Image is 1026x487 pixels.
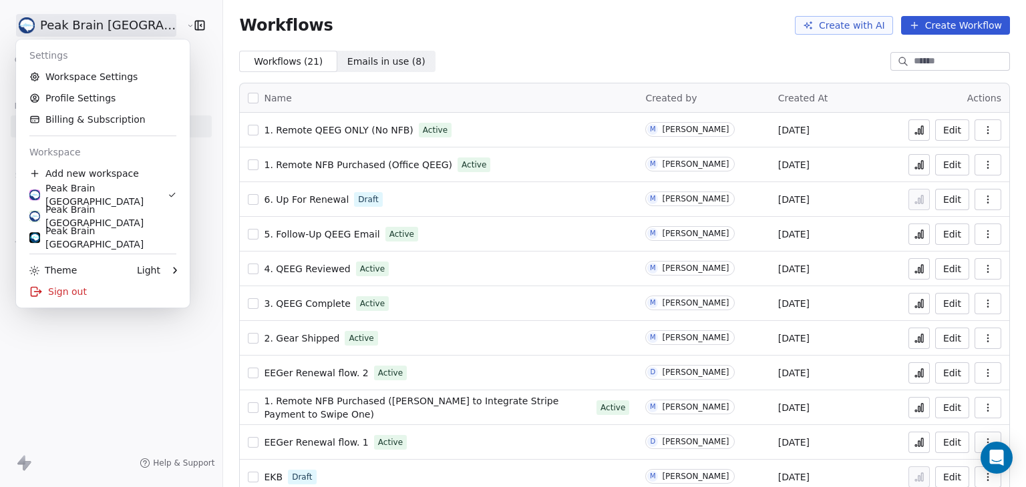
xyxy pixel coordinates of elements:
[21,87,184,109] a: Profile Settings
[29,232,40,243] img: Peak%20brain.png
[29,211,40,221] img: peakbrain_logo.jpg
[21,45,184,66] div: Settings
[21,141,184,163] div: Workspace
[137,264,160,277] div: Light
[29,224,176,251] div: Peak Brain [GEOGRAPHIC_DATA]
[21,109,184,130] a: Billing & Subscription
[29,181,168,208] div: Peak Brain [GEOGRAPHIC_DATA]
[21,163,184,184] div: Add new workspace
[29,203,176,229] div: Peak Brain [GEOGRAPHIC_DATA]
[29,264,77,277] div: Theme
[21,281,184,302] div: Sign out
[29,189,40,200] img: Peak%20Brain%20Logo.png
[21,66,184,87] a: Workspace Settings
